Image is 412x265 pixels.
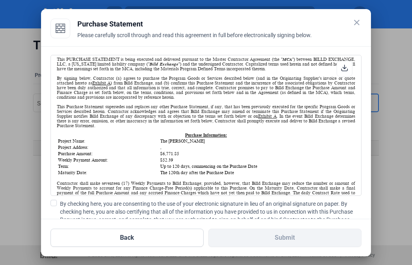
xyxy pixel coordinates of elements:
[57,104,355,128] div: This Purchase Statement supersedes and replaces any other Purchase Statement, if any, that has be...
[160,157,354,163] td: $52.39
[160,170,354,175] td: The 120th day after the Purchase Date
[185,133,227,137] u: Purchase Information:
[58,151,159,156] td: Purchase Amount:
[160,138,354,144] td: The [PERSON_NAME]
[150,62,178,66] i: Billd Exchange
[160,151,354,156] td: $6,771.85
[58,157,159,163] td: Weekly Payment Amount:
[208,229,361,247] button: Submit
[57,76,355,100] div: By signing below, Contractor (a) agrees to purchase the Program Goods or Services described below...
[58,170,159,175] td: Maturity Date:
[92,81,111,85] u: Exhibit A
[77,19,361,30] div: Purchase Statement
[160,164,354,169] td: Up to 120 days, commencing on the Purchase Date
[258,114,277,118] u: Exhibit A
[160,145,354,150] td: ,
[283,57,292,62] i: MCA
[57,181,355,209] div: Contractor shall make seventeen (17) Weekly Payments to Billd Exchange; provided, however, that B...
[60,200,361,239] span: By checking here, you are consenting to the use of your electronic signature in lieu of an origin...
[58,164,159,169] td: Term:
[58,138,159,144] td: Project Name:
[57,57,355,71] div: This PURCHASE STATEMENT is being executed and delivered pursuant to the Master Contractor Agreeme...
[58,145,159,150] td: Project Address:
[352,18,361,27] mat-icon: close
[77,31,361,49] div: Please carefully scroll through and read this agreement in full before electronically signing below.
[51,229,204,247] button: Back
